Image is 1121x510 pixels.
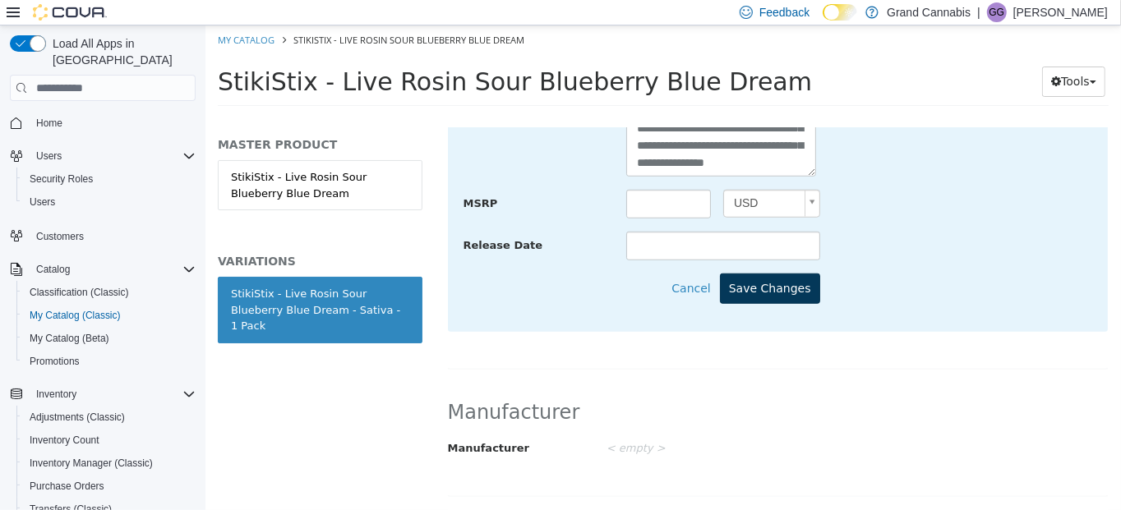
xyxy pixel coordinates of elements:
span: Adjustments (Classic) [30,411,125,424]
a: Purchase Orders [23,476,111,496]
span: Classification (Classic) [23,283,196,302]
button: Inventory [3,383,202,406]
span: StikiStix - Live Rosin Sour Blueberry Blue Dream [12,42,607,71]
p: [PERSON_NAME] [1013,2,1108,22]
span: My Catalog (Classic) [23,306,196,325]
span: Users [30,146,196,166]
button: Inventory Count [16,429,202,452]
span: Purchase Orders [30,480,104,493]
span: Catalog [30,260,196,279]
button: Promotions [16,350,202,373]
span: Inventory Manager (Classic) [30,457,153,470]
div: StikiStix - Live Rosin Sour Blueberry Blue Dream - Sativa - 1 Pack [25,260,204,309]
a: My Catalog (Classic) [23,306,127,325]
span: Adjustments (Classic) [23,407,196,427]
span: Promotions [23,351,196,371]
span: Classification (Classic) [30,286,129,299]
button: Users [30,146,68,166]
img: Cova [33,4,107,21]
span: Security Roles [23,169,196,189]
span: Customers [36,230,84,243]
span: Users [23,192,196,212]
button: Customers [3,223,202,247]
p: Grand Cannabis [887,2,971,22]
button: My Catalog (Beta) [16,327,202,350]
a: Adjustments (Classic) [23,407,131,427]
button: Cancel [465,248,514,278]
span: My Catalog (Beta) [23,329,196,348]
button: Security Roles [16,168,202,191]
span: Inventory [36,388,76,401]
div: < empty > [401,409,915,438]
button: Catalog [30,260,76,279]
button: Catalog [3,258,202,281]
span: Customers [30,225,196,246]
span: Home [30,113,196,133]
span: Catalog [36,263,70,276]
button: Tools [837,41,900,71]
div: Greg Gaudreau [987,2,1007,22]
span: My Catalog (Classic) [30,309,121,322]
button: Purchase Orders [16,475,202,498]
h2: Manufacturer [242,374,903,400]
a: Customers [30,227,90,246]
span: StikiStix - Live Rosin Sour Blueberry Blue Dream [88,8,319,21]
span: Users [36,149,62,163]
input: Dark Mode [823,4,857,21]
button: Inventory Manager (Classic) [16,452,202,475]
a: StikiStix - Live Rosin Sour Blueberry Blue Dream [12,135,217,185]
span: Release Date [258,214,338,226]
a: Security Roles [23,169,99,189]
a: Inventory Count [23,430,106,450]
a: Promotions [23,351,86,371]
span: Inventory Manager (Classic) [23,453,196,473]
button: Users [3,145,202,168]
button: Inventory [30,384,83,404]
span: Purchase Orders [23,476,196,496]
h5: MASTER PRODUCT [12,112,217,126]
button: Classification (Classic) [16,281,202,304]
span: GG [990,2,1005,22]
span: USD [519,165,593,191]
button: Save Changes [514,248,615,278]
a: My Catalog (Beta) [23,329,116,348]
h5: VARIATIONS [12,228,217,243]
button: Adjustments (Classic) [16,406,202,429]
span: Manufacturer [242,416,324,429]
span: Inventory Count [23,430,196,450]
a: My Catalog [12,8,69,21]
button: Home [3,111,202,135]
a: Inventory Manager (Classic) [23,453,159,473]
span: Feedback [759,4,810,21]
button: My Catalog (Classic) [16,304,202,327]
span: Load All Apps in [GEOGRAPHIC_DATA] [46,35,196,68]
span: Promotions [30,355,80,368]
span: Inventory [30,384,196,404]
span: Security Roles [30,172,93,186]
p: | [977,2,980,22]
a: Home [30,113,69,133]
span: My Catalog (Beta) [30,332,109,345]
span: MSRP [258,172,293,184]
span: Home [36,117,62,130]
a: Classification (Classic) [23,283,136,302]
span: Inventory Count [30,434,99,447]
a: Users [23,192,62,212]
span: Users [30,195,55,209]
a: USD [518,164,615,192]
button: Users [16,191,202,214]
